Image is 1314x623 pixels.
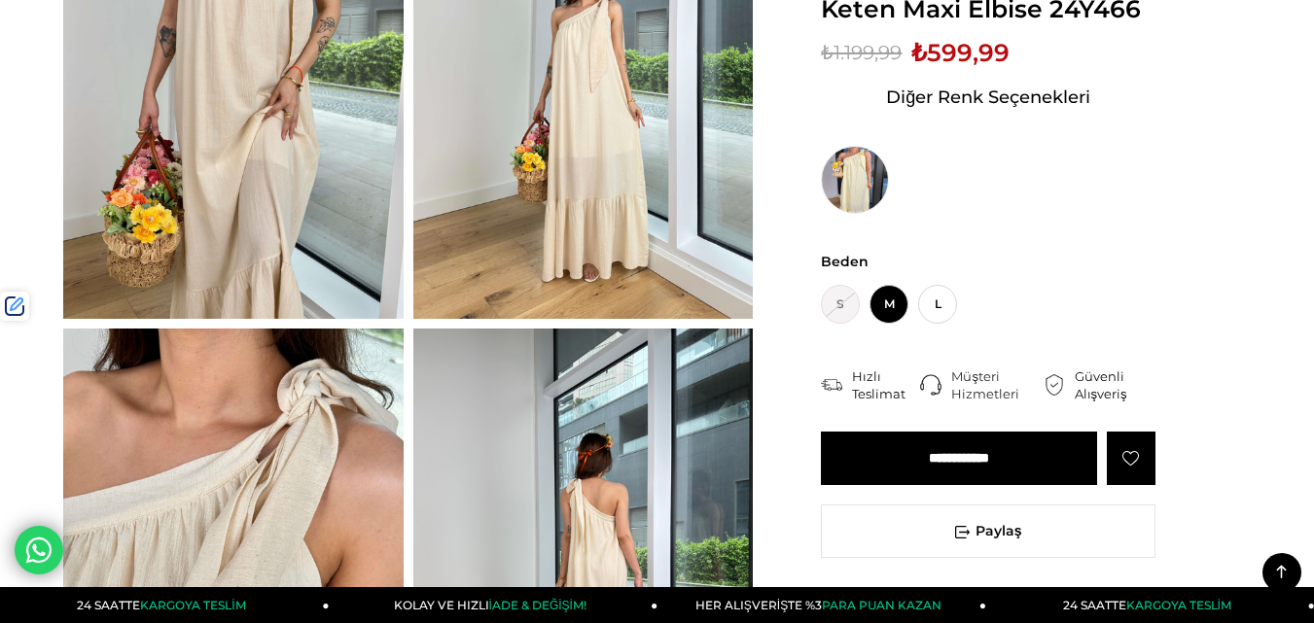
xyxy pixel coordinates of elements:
[911,38,1010,67] span: ₺599,99
[489,598,586,612] span: İADE & DEĞİŞİM!
[822,598,941,612] span: PARA PUAN KAZAN
[920,374,941,396] img: call-center.png
[140,598,245,612] span: KARGOYA TESLİM
[657,587,986,623] a: HER ALIŞVERİŞTE %3PARA PUAN KAZAN
[821,146,889,214] img: Tek Omuz Fiyonk Askılı Elliot Kadın Sarı Keten Maxi Elbise 24Y466
[821,253,1155,270] span: Beden
[821,38,902,67] span: ₺1.199,99
[852,367,920,402] div: Hızlı Teslimat
[951,367,1043,402] div: Müşteri Hizmetleri
[821,374,842,396] img: shipping.png
[1126,598,1231,612] span: KARGOYA TESLİM
[1075,367,1155,402] div: Güvenli Alışveriş
[886,82,1090,113] span: Diğer Renk Seçenekleri
[1,587,330,623] a: 24 SAATTEKARGOYA TESLİM
[1044,374,1065,396] img: security.png
[330,587,658,623] a: KOLAY VE HIZLIİADE & DEĞİŞİM!
[822,505,1154,557] span: Paylaş
[870,285,908,324] span: M
[821,285,860,324] span: S
[918,285,957,324] span: L
[1107,432,1155,485] a: Favorilere Ekle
